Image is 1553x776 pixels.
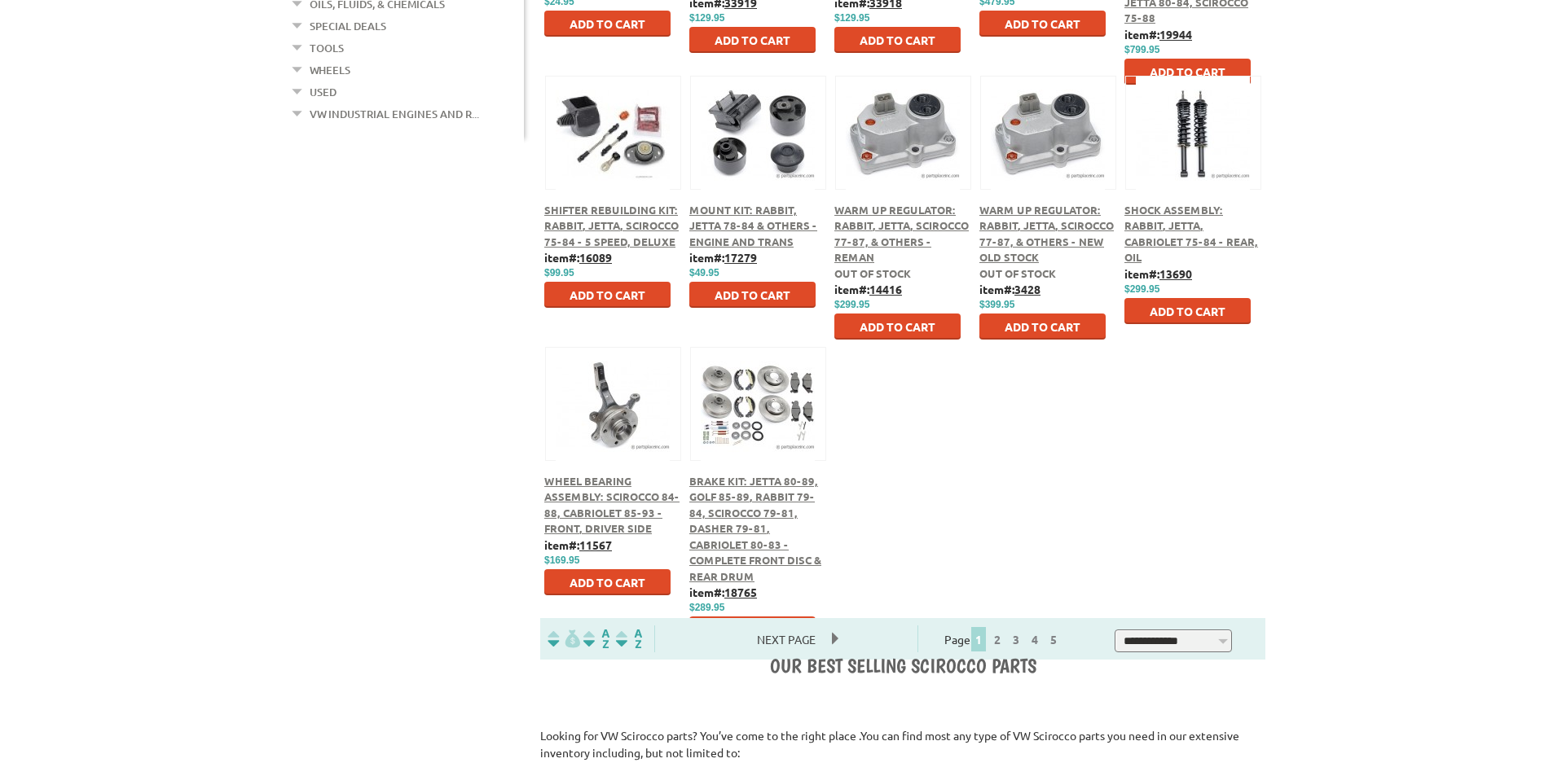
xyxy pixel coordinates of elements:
[689,27,816,53] button: Add to Cart
[979,266,1056,280] span: Out of stock
[689,602,724,613] span: $289.95
[1124,203,1258,265] a: Shock Assembly: Rabbit, Jetta, Cabriolet 75-84 - Rear, Oil
[971,627,986,651] span: 1
[689,250,757,265] b: item#:
[689,585,757,599] b: item#:
[570,575,645,590] span: Add to Cart
[724,585,757,599] u: 18765
[990,632,1005,647] a: 2
[1159,27,1192,42] u: 19944
[1124,298,1251,324] button: Add to Cart
[689,12,724,24] span: $129.95
[689,474,821,583] a: Brake Kit: Jetta 80-89, Golf 85-89, Rabbit 79-84, Scirocco 79-81, Dasher 79-81, Cabriolet 80-83 -...
[979,313,1106,340] button: Add to Cart
[715,33,790,47] span: Add to Cart
[689,616,816,642] button: Add to Cart
[869,282,902,296] u: 14416
[741,632,832,647] a: Next Page
[544,474,680,536] a: Wheel Bearing Assembly: Scirocco 84-88, Cabriolet 85-93 - Front, Driver Side
[570,287,645,302] span: Add to Cart
[1027,632,1042,647] a: 4
[544,282,671,308] button: Add to Cart
[544,267,574,278] span: $99.95
[1159,266,1192,281] u: 13690
[741,627,832,651] span: Next Page
[689,282,816,308] button: Add to Cart
[580,629,613,648] img: Sort by Headline
[724,250,757,265] u: 17279
[1150,64,1225,79] span: Add to Cart
[1124,266,1192,281] b: item#:
[540,654,1265,680] div: OUR BEST SELLING Scirocco PARTS
[834,203,969,265] a: Warm Up Regulator: Rabbit, Jetta, Scirocco 77-87, & Others - Reman
[1009,632,1023,647] a: 3
[834,313,961,340] button: Add to Cart
[834,27,961,53] button: Add to Cart
[689,203,817,248] a: Mount Kit: Rabbit, Jetta 78-84 & Others - Engine and Trans
[1005,319,1080,334] span: Add to Cart
[310,15,386,37] a: Special Deals
[979,11,1106,37] button: Add to Cart
[310,59,350,81] a: Wheels
[310,103,479,125] a: VW Industrial Engines and R...
[834,12,869,24] span: $129.95
[548,629,580,648] img: filterpricelow.svg
[579,537,612,552] u: 11567
[544,250,612,265] b: item#:
[1046,632,1061,647] a: 5
[834,266,911,280] span: Out of stock
[544,11,671,37] button: Add to Cart
[860,33,935,47] span: Add to Cart
[613,629,645,648] img: Sort by Sales Rank
[544,555,579,566] span: $169.95
[579,250,612,265] u: 16089
[544,537,612,552] b: item#:
[834,299,869,310] span: $299.95
[1005,16,1080,31] span: Add to Cart
[1124,59,1251,85] button: Add to Cart
[1150,304,1225,318] span: Add to Cart
[979,203,1114,265] a: Warm Up Regulator: Rabbit, Jetta, Scirocco 77-87, & Others - New Old Stock
[979,282,1040,296] b: item#:
[917,625,1089,652] div: Page
[544,203,679,248] a: Shifter Rebuilding Kit: Rabbit, Jetta, Scirocco 75-84 - 5 Speed, Deluxe
[540,727,1265,761] p: Looking for VW Scirocco parts? You’ve come to the right place .You can find most any type of VW S...
[310,81,337,103] a: Used
[860,319,935,334] span: Add to Cart
[834,282,902,296] b: item#:
[1124,283,1159,295] span: $299.95
[1124,44,1159,55] span: $799.95
[310,37,344,59] a: Tools
[979,299,1014,310] span: $399.95
[570,16,645,31] span: Add to Cart
[544,569,671,595] button: Add to Cart
[689,267,719,278] span: $49.95
[715,287,790,302] span: Add to Cart
[1014,282,1040,296] u: 3428
[1124,27,1192,42] b: item#:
